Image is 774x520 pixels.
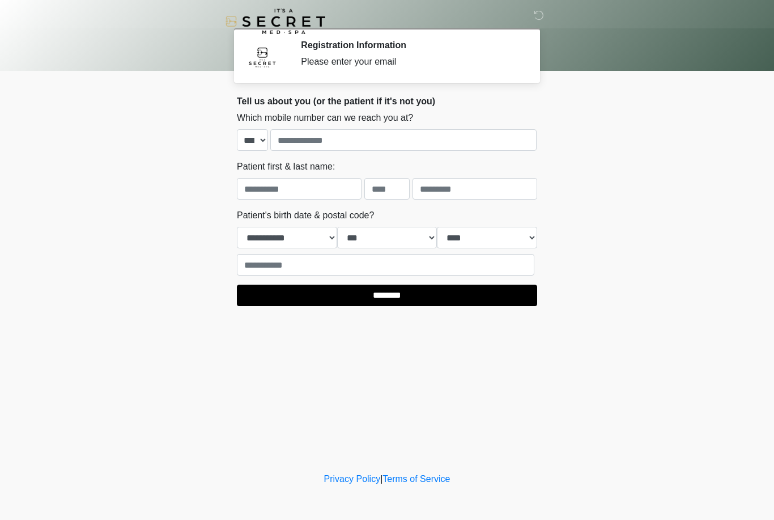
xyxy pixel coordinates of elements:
[226,9,325,34] img: It's A Secret Med Spa Logo
[245,40,279,74] img: Agent Avatar
[380,474,382,484] a: |
[237,209,374,222] label: Patient's birth date & postal code?
[382,474,450,484] a: Terms of Service
[301,55,520,69] div: Please enter your email
[237,111,413,125] label: Which mobile number can we reach you at?
[237,160,335,174] label: Patient first & last name:
[324,474,381,484] a: Privacy Policy
[301,40,520,50] h2: Registration Information
[237,96,537,107] h2: Tell us about you (or the patient if it's not you)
